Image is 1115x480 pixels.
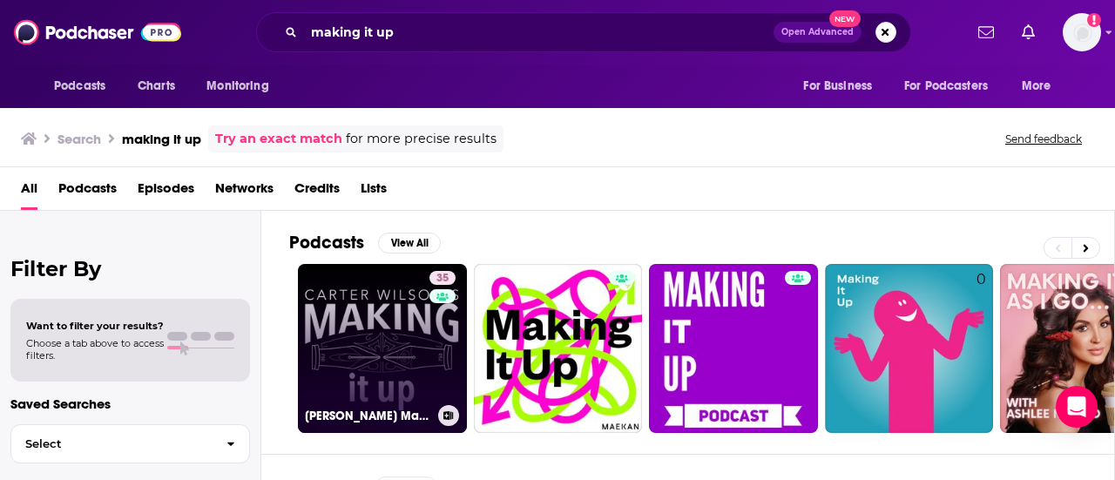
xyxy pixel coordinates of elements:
[126,70,186,103] a: Charts
[436,270,449,287] span: 35
[298,264,467,433] a: 35[PERSON_NAME] Making It Up
[781,28,854,37] span: Open Advanced
[294,174,340,210] a: Credits
[58,174,117,210] a: Podcasts
[305,409,431,423] h3: [PERSON_NAME] Making It Up
[57,131,101,147] h3: Search
[14,16,181,49] img: Podchaser - Follow, Share and Rate Podcasts
[206,74,268,98] span: Monitoring
[26,320,164,332] span: Want to filter your results?
[256,12,911,52] div: Search podcasts, credits, & more...
[138,174,194,210] a: Episodes
[11,438,213,450] span: Select
[289,232,364,254] h2: Podcasts
[138,74,175,98] span: Charts
[378,233,441,254] button: View All
[1063,13,1101,51] img: User Profile
[42,70,128,103] button: open menu
[1015,17,1042,47] a: Show notifications dropdown
[904,74,988,98] span: For Podcasters
[1022,74,1051,98] span: More
[976,271,986,426] div: 0
[54,74,105,98] span: Podcasts
[10,395,250,412] p: Saved Searches
[1063,13,1101,51] span: Logged in as hconnor
[429,271,456,285] a: 35
[829,10,861,27] span: New
[215,174,274,210] a: Networks
[304,18,774,46] input: Search podcasts, credits, & more...
[194,70,291,103] button: open menu
[825,264,994,433] a: 0
[346,129,497,149] span: for more precise results
[1087,13,1101,27] svg: Add a profile image
[122,131,201,147] h3: making it up
[1010,70,1073,103] button: open menu
[26,337,164,362] span: Choose a tab above to access filters.
[1000,132,1087,146] button: Send feedback
[361,174,387,210] a: Lists
[893,70,1013,103] button: open menu
[21,174,37,210] a: All
[289,232,441,254] a: PodcastsView All
[774,22,862,43] button: Open AdvancedNew
[1063,13,1101,51] button: Show profile menu
[1056,386,1098,428] div: Open Intercom Messenger
[971,17,1001,47] a: Show notifications dropdown
[215,129,342,149] a: Try an exact match
[803,74,872,98] span: For Business
[791,70,894,103] button: open menu
[10,256,250,281] h2: Filter By
[10,424,250,463] button: Select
